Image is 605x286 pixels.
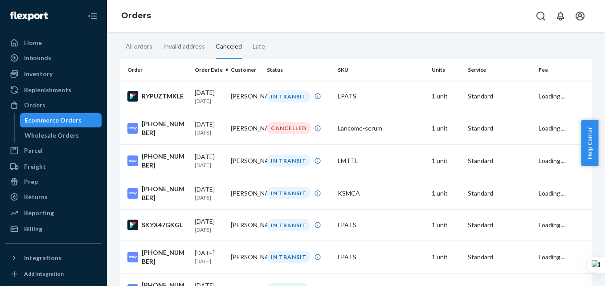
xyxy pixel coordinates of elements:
[581,120,598,166] button: Help Center
[5,98,102,112] a: Orders
[195,97,224,105] p: [DATE]
[338,189,425,198] div: KSMCA
[428,59,464,81] th: Units
[227,209,263,241] td: [PERSON_NAME]
[267,155,311,167] div: IN TRANSIT
[195,152,224,169] div: [DATE]
[267,122,311,134] div: CANCELLED
[227,144,263,177] td: [PERSON_NAME]
[428,241,464,273] td: 1 unit
[195,129,224,136] p: [DATE]
[535,144,592,177] td: Loading....
[127,184,188,202] div: [PHONE_NUMBER]
[24,53,51,62] div: Inbounds
[24,162,46,171] div: Freight
[535,241,592,273] td: Loading....
[24,253,61,262] div: Integrations
[127,220,188,230] div: SKYX47GKGL
[468,189,531,198] p: Standard
[195,120,224,136] div: [DATE]
[263,59,334,81] th: Status
[5,143,102,158] a: Parcel
[334,59,429,81] th: SKU
[468,253,531,261] p: Standard
[552,7,569,25] button: Open notifications
[227,177,263,209] td: [PERSON_NAME]
[24,177,38,186] div: Prep
[535,209,592,241] td: Loading....
[468,156,531,165] p: Standard
[195,249,224,265] div: [DATE]
[195,185,224,201] div: [DATE]
[5,251,102,265] button: Integrations
[5,67,102,81] a: Inventory
[468,124,531,133] p: Standard
[535,81,592,112] td: Loading....
[191,59,227,81] th: Order Date
[227,81,263,112] td: [PERSON_NAME]
[127,248,188,266] div: [PHONE_NUMBER]
[338,92,425,101] div: LPATS
[163,35,205,58] div: Invalid address
[5,159,102,174] a: Freight
[195,161,224,169] p: [DATE]
[195,217,224,233] div: [DATE]
[121,11,151,20] a: Orders
[535,177,592,209] td: Loading....
[428,81,464,112] td: 1 unit
[338,221,425,229] div: LPATS
[5,269,102,279] a: Add Integration
[24,208,54,217] div: Reporting
[338,156,425,165] div: LMTTL
[114,3,158,29] ol: breadcrumbs
[195,226,224,233] p: [DATE]
[428,177,464,209] td: 1 unit
[231,66,260,74] div: Customer
[428,112,464,144] td: 1 unit
[25,131,79,140] div: Wholesale Orders
[267,251,311,263] div: IN TRANSIT
[195,194,224,201] p: [DATE]
[24,270,64,278] div: Add Integration
[24,101,45,110] div: Orders
[5,83,102,97] a: Replenishments
[127,119,188,137] div: [PHONE_NUMBER]
[20,113,102,127] a: Ecommerce Orders
[24,69,53,78] div: Inventory
[535,112,592,144] td: Loading....
[253,35,265,58] div: Late
[5,190,102,204] a: Returns
[267,219,311,231] div: IN TRANSIT
[127,152,188,170] div: [PHONE_NUMBER]
[20,128,102,143] a: Wholesale Orders
[227,112,263,144] td: [PERSON_NAME]
[468,92,531,101] p: Standard
[195,257,224,265] p: [DATE]
[24,86,71,94] div: Replenishments
[428,144,464,177] td: 1 unit
[535,59,592,81] th: Fee
[338,253,425,261] div: LPATS
[5,175,102,189] a: Prep
[25,116,82,125] div: Ecommerce Orders
[267,90,311,102] div: IN TRANSIT
[120,59,191,81] th: Order
[267,187,311,199] div: IN TRANSIT
[216,35,242,59] div: Canceled
[126,35,152,58] div: All orders
[10,12,48,20] img: Flexport logo
[227,241,263,273] td: [PERSON_NAME]
[24,38,42,47] div: Home
[532,7,550,25] button: Open Search Box
[464,59,535,81] th: Service
[195,88,224,105] div: [DATE]
[5,206,102,220] a: Reporting
[24,192,48,201] div: Returns
[84,7,102,25] button: Close Navigation
[24,225,42,233] div: Billing
[127,91,188,102] div: RYPUZTMKLE
[24,146,43,155] div: Parcel
[571,7,589,25] button: Open account menu
[5,36,102,50] a: Home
